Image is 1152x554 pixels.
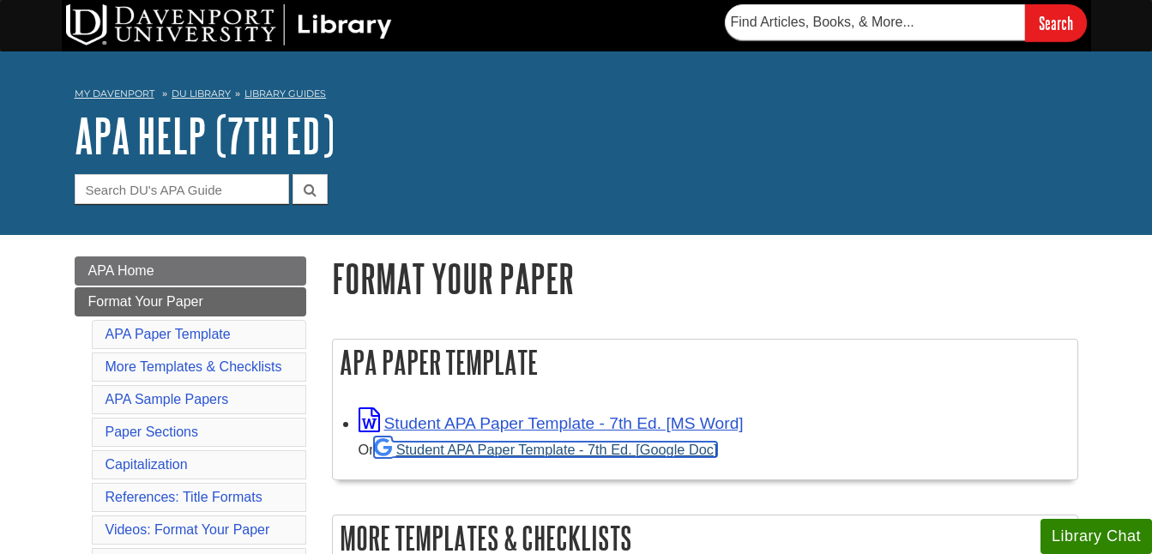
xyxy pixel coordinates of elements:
a: Format Your Paper [75,287,306,316]
a: Capitalization [106,457,188,472]
a: APA Help (7th Ed) [75,109,335,162]
a: Link opens in new window [359,414,744,432]
form: Searches DU Library's articles, books, and more [725,4,1087,41]
input: Find Articles, Books, & More... [725,4,1025,40]
span: Format Your Paper [88,294,203,309]
a: APA Sample Papers [106,392,229,406]
a: More Templates & Checklists [106,359,282,374]
input: Search DU's APA Guide [75,174,289,204]
input: Search [1025,4,1087,41]
a: APA Paper Template [106,327,231,341]
small: Or [359,442,718,457]
a: Student APA Paper Template - 7th Ed. [Google Doc] [374,442,718,457]
a: My Davenport [75,87,154,101]
a: Videos: Format Your Paper [106,522,270,537]
h2: APA Paper Template [333,340,1077,385]
img: DU Library [66,4,392,45]
a: DU Library [172,87,231,99]
span: APA Home [88,263,154,278]
nav: breadcrumb [75,82,1078,110]
a: Paper Sections [106,425,199,439]
a: References: Title Formats [106,490,262,504]
h1: Format Your Paper [332,256,1078,300]
a: APA Home [75,256,306,286]
a: Library Guides [244,87,326,99]
button: Library Chat [1040,519,1152,554]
